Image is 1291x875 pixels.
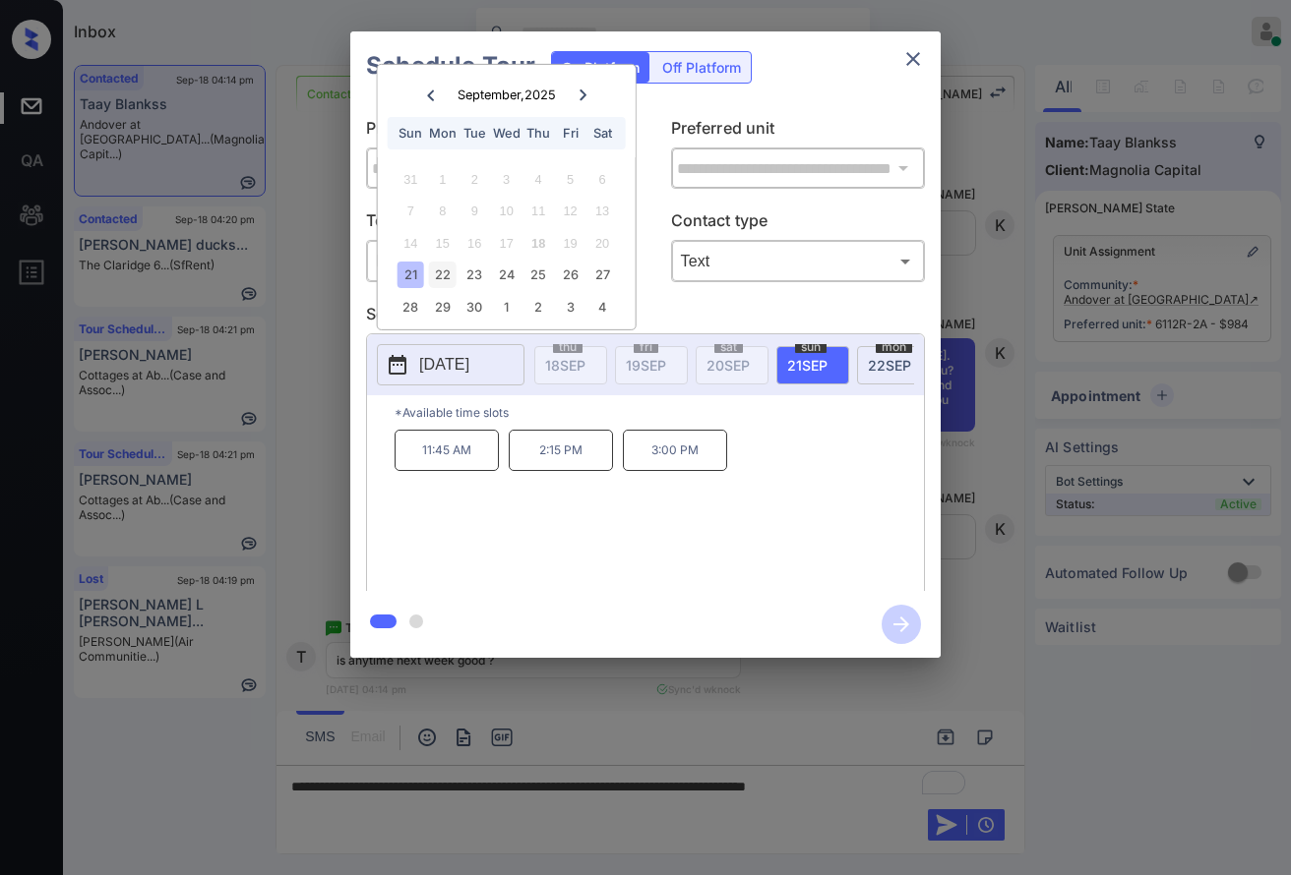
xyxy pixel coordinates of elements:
div: Not available Friday, September 5th, 2025 [557,166,584,193]
span: 22 SEP [868,357,911,374]
div: Not available Saturday, September 13th, 2025 [588,198,615,224]
div: Not available Wednesday, September 17th, 2025 [493,230,520,257]
div: Mon [429,120,456,146]
div: Choose Wednesday, October 1st, 2025 [493,294,520,321]
p: *Available time slots [395,395,924,430]
div: September , 2025 [458,87,556,102]
div: date-select [857,346,930,384]
p: Select slot [366,302,925,333]
div: Choose Friday, September 26th, 2025 [557,262,584,288]
div: Not available Thursday, September 11th, 2025 [525,198,552,224]
div: Choose Monday, September 29th, 2025 [429,294,456,321]
span: sun [795,341,827,353]
div: Not available Wednesday, September 10th, 2025 [493,198,520,224]
div: Not available Sunday, September 14th, 2025 [398,230,424,257]
div: Not available Monday, September 8th, 2025 [429,198,456,224]
div: Not available Friday, September 19th, 2025 [557,230,584,257]
div: Thu [525,120,552,146]
div: Not available Saturday, September 20th, 2025 [588,230,615,257]
p: 2:15 PM [509,430,613,471]
div: month 2025-09 [384,163,629,322]
p: Preferred community [366,116,621,147]
div: Choose Wednesday, September 24th, 2025 [493,262,520,288]
div: Choose Tuesday, September 30th, 2025 [461,294,488,321]
div: Not available Tuesday, September 2nd, 2025 [461,166,488,193]
div: Choose Tuesday, September 23rd, 2025 [461,262,488,288]
div: Wed [493,120,520,146]
div: On Platform [552,52,649,83]
div: In Person [371,245,616,277]
p: 11:45 AM [395,430,499,471]
div: Not available Saturday, September 6th, 2025 [588,166,615,193]
div: Choose Saturday, October 4th, 2025 [588,294,615,321]
div: Not available Friday, September 12th, 2025 [557,198,584,224]
p: Tour type [366,208,621,240]
span: mon [876,341,912,353]
div: Not available Monday, September 15th, 2025 [429,230,456,257]
div: Choose Sunday, September 21st, 2025 [398,262,424,288]
p: [DATE] [419,353,469,377]
button: close [893,39,933,79]
div: Choose Monday, September 22nd, 2025 [429,262,456,288]
div: Text [676,245,921,277]
h2: Schedule Tour [350,31,551,100]
div: Choose Friday, October 3rd, 2025 [557,294,584,321]
div: Choose Saturday, September 27th, 2025 [588,262,615,288]
div: Choose Sunday, September 28th, 2025 [398,294,424,321]
div: Fri [557,120,584,146]
div: Not available Sunday, August 31st, 2025 [398,166,424,193]
div: Not available Wednesday, September 3rd, 2025 [493,166,520,193]
p: Preferred unit [671,116,926,147]
button: btn-next [870,599,933,650]
span: 21 SEP [787,357,828,374]
div: Sat [588,120,615,146]
div: Sun [398,120,424,146]
div: Not available Sunday, September 7th, 2025 [398,198,424,224]
button: [DATE] [377,344,524,385]
div: date-select [776,346,849,384]
div: Off Platform [652,52,751,83]
div: Not available Tuesday, September 16th, 2025 [461,230,488,257]
div: Not available Tuesday, September 9th, 2025 [461,198,488,224]
div: Not available Monday, September 1st, 2025 [429,166,456,193]
p: 3:00 PM [623,430,727,471]
p: Contact type [671,208,926,240]
div: Not available Thursday, September 18th, 2025 [525,230,552,257]
div: Choose Thursday, September 25th, 2025 [525,262,552,288]
div: Tue [461,120,488,146]
div: Choose Thursday, October 2nd, 2025 [525,294,552,321]
div: Not available Thursday, September 4th, 2025 [525,166,552,193]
